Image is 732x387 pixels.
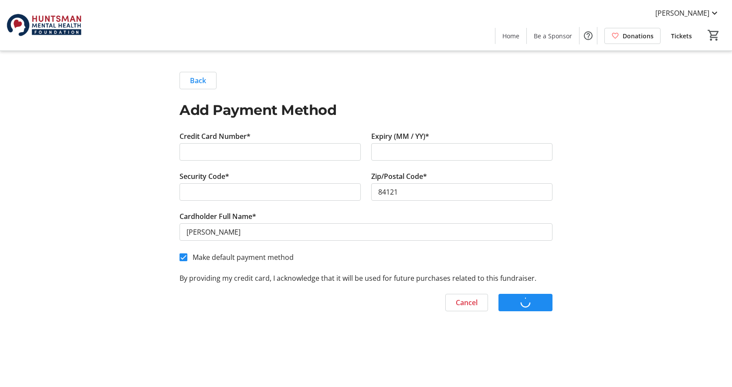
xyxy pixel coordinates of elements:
[180,273,552,283] p: By providing my credit card, I acknowledge that it will be used for future purchases related to t...
[186,147,354,157] iframe: Secure card number input frame
[190,75,206,86] span: Back
[604,28,661,44] a: Donations
[371,131,429,141] label: Expiry (MM / YY)*
[180,72,217,89] a: Back
[706,27,722,43] button: Cart
[655,8,709,18] span: [PERSON_NAME]
[180,171,229,182] label: Security Code*
[5,3,83,47] img: Huntsman Mental Health Foundation's Logo
[664,28,699,44] a: Tickets
[186,187,354,197] iframe: Secure CVC input frame
[371,171,427,182] label: Zip/Postal Code*
[527,28,579,44] a: Be a Sponsor
[445,294,488,311] a: Cancel
[502,31,519,40] span: Home
[623,31,654,40] span: Donations
[371,183,552,201] input: Zip/Postal Code
[579,27,597,44] button: Help
[180,223,552,241] input: Card Holder Name
[180,131,251,141] label: Credit Card Number*
[187,252,294,262] label: Make default payment method
[180,100,552,121] h1: Add Payment Method
[180,211,256,222] label: Cardholder Full Name*
[456,297,478,308] span: Cancel
[648,6,727,20] button: [PERSON_NAME]
[495,28,526,44] a: Home
[671,31,692,40] span: Tickets
[534,31,572,40] span: Be a Sponsor
[378,147,546,157] iframe: Secure expiration date input frame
